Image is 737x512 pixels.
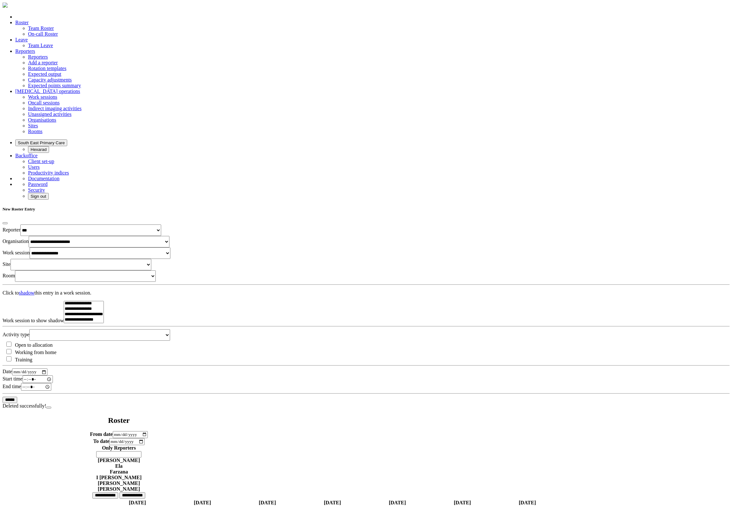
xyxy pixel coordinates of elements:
[28,123,38,128] a: Sites
[28,77,72,82] a: Capacity adjustments
[96,451,141,458] input: null
[4,480,234,486] div: [PERSON_NAME]
[28,25,54,31] a: Team Roster
[15,357,32,362] label: Training
[15,153,38,158] a: Backoffice
[15,37,28,42] a: Leave
[15,146,730,153] ul: South East Primary Care
[3,238,29,244] label: Organisation
[3,250,30,255] label: Work session
[4,463,234,469] div: Ela
[235,500,300,506] th: [DATE]
[28,181,47,187] a: Password
[3,332,29,337] label: Activity type
[4,469,234,475] div: Farzana
[28,43,53,48] a: Team Leave
[28,176,60,181] a: Documentation
[3,207,730,212] h5: New Roster Entry
[4,486,234,492] div: [PERSON_NAME]
[3,369,12,374] label: Date
[3,227,20,232] label: Reporter
[28,117,56,123] a: Organisations
[93,438,110,444] label: To date
[15,139,67,146] button: South East Primary Care
[28,193,49,200] button: Sign out
[15,342,53,348] label: Open to allocation
[430,500,495,506] th: [DATE]
[3,290,730,296] p: Click to this entry in a work session.
[28,164,39,170] a: Users
[15,89,80,94] a: [MEDICAL_DATA] operations
[3,3,8,8] img: brand-opti-rad-logos-blue-and-white-d2f68631ba2948856bd03f2d395fb146ddc8fb01b4b6e9315ea85fa773367...
[28,100,60,105] a: Oncall sessions
[28,71,61,77] a: Expected output
[4,458,234,463] div: [PERSON_NAME]
[4,416,234,425] h2: Roster
[170,500,234,506] th: [DATE]
[15,350,56,355] label: Working from home
[28,31,58,37] a: On-call Roster
[46,407,51,409] button: Close
[3,376,23,381] label: Start time
[19,290,34,295] a: shadow
[3,318,64,323] label: Work session to show shadow
[15,20,29,25] a: Roster
[105,500,169,506] th: [DATE]
[28,66,66,71] a: Rotation templates
[3,384,21,389] label: End time
[3,403,730,409] div: Deleted successfully!
[4,475,234,480] div: I [PERSON_NAME]
[28,111,71,117] a: Unassigned activities
[28,106,82,111] a: Indirect imaging activities
[28,54,48,60] a: Reporters
[28,187,45,193] a: Security
[15,48,35,54] a: Reporters
[365,500,430,506] th: [DATE]
[3,222,8,224] button: Close
[90,431,112,437] label: From date
[28,60,58,65] a: Add a reporter
[28,83,81,88] a: Expected points summary
[28,146,49,153] button: Hexarad
[495,500,560,506] th: [DATE]
[28,129,42,134] a: Rooms
[300,500,365,506] th: [DATE]
[3,273,15,278] label: Room
[102,445,136,451] label: Only Reporters
[3,261,11,267] label: Site
[28,94,57,100] a: Work sessions
[28,159,54,164] a: Client set-up
[28,170,69,175] a: Productivity indices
